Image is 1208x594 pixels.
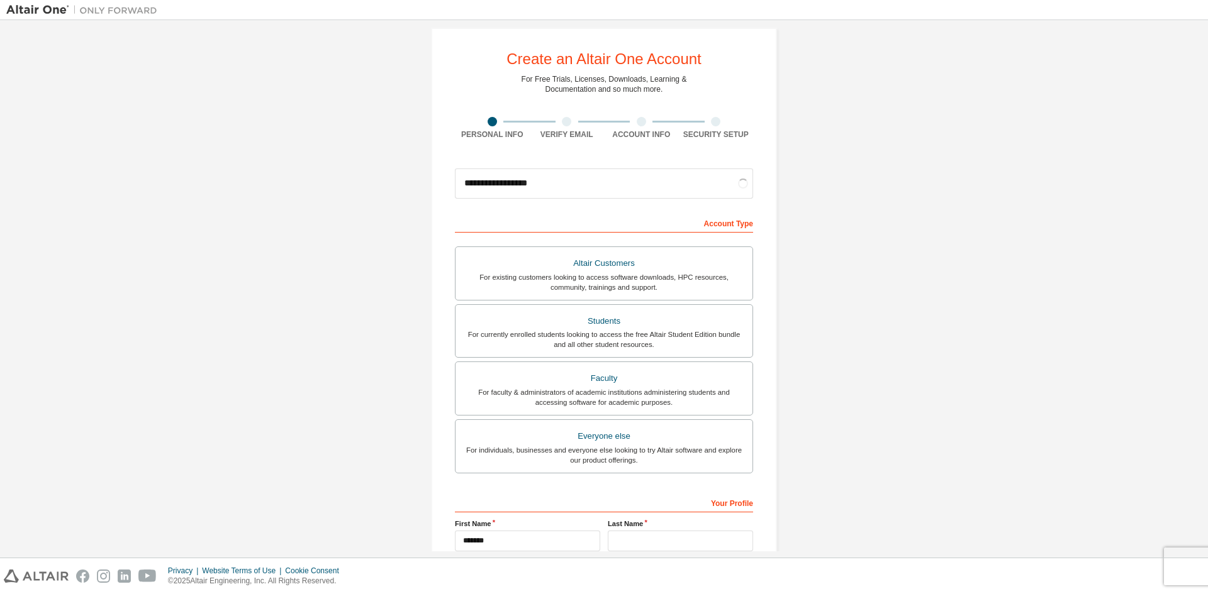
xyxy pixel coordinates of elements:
[455,519,600,529] label: First Name
[118,569,131,583] img: linkedin.svg
[6,4,164,16] img: Altair One
[455,492,753,512] div: Your Profile
[463,312,745,330] div: Students
[202,566,285,576] div: Website Terms of Use
[455,129,530,140] div: Personal Info
[463,387,745,407] div: For faculty & administrators of academic institutions administering students and accessing softwa...
[522,74,687,94] div: For Free Trials, Licenses, Downloads, Learning & Documentation and so much more.
[4,569,69,583] img: altair_logo.svg
[463,329,745,349] div: For currently enrolled students looking to access the free Altair Student Edition bundle and all ...
[530,129,605,140] div: Verify Email
[97,569,110,583] img: instagram.svg
[168,576,347,586] p: © 2025 Altair Engineering, Inc. All Rights Reserved.
[455,212,753,233] div: Account Type
[679,129,754,140] div: Security Setup
[285,566,346,576] div: Cookie Consent
[463,445,745,465] div: For individuals, businesses and everyone else looking to try Altair software and explore our prod...
[463,255,745,272] div: Altair Customers
[463,427,745,445] div: Everyone else
[76,569,89,583] img: facebook.svg
[604,129,679,140] div: Account Info
[463,370,745,387] div: Faculty
[463,272,745,292] div: For existing customers looking to access software downloads, HPC resources, community, trainings ...
[608,519,753,529] label: Last Name
[506,52,702,67] div: Create an Altair One Account
[138,569,157,583] img: youtube.svg
[168,566,202,576] div: Privacy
